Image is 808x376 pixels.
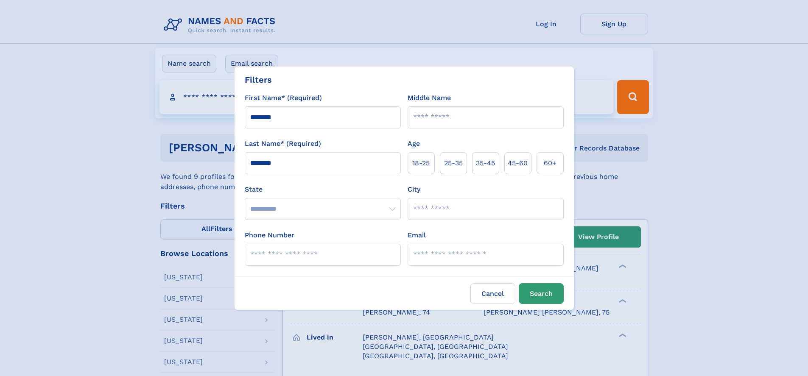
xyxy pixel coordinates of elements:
span: 35‑45 [476,158,495,168]
label: First Name* (Required) [245,93,322,103]
span: 25‑35 [444,158,463,168]
label: Cancel [470,283,515,304]
span: 18‑25 [412,158,430,168]
label: City [408,184,420,195]
div: Filters [245,73,272,86]
button: Search [519,283,564,304]
span: 45‑60 [508,158,528,168]
span: 60+ [544,158,556,168]
label: State [245,184,401,195]
label: Last Name* (Required) [245,139,321,149]
label: Middle Name [408,93,451,103]
label: Email [408,230,426,240]
label: Phone Number [245,230,294,240]
label: Age [408,139,420,149]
